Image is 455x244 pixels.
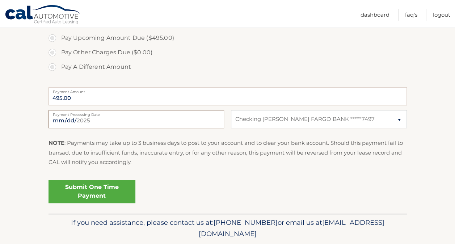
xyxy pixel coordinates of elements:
[49,110,224,116] label: Payment Processing Date
[49,138,407,167] p: : Payments may take up to 3 business days to post to your account and to clear your bank account....
[49,110,224,128] input: Payment Date
[49,45,407,60] label: Pay Other Charges Due ($0.00)
[49,87,407,93] label: Payment Amount
[5,5,81,26] a: Cal Automotive
[49,180,135,203] a: Submit One Time Payment
[361,9,389,21] a: Dashboard
[405,9,417,21] a: FAQ's
[49,60,407,74] label: Pay A Different Amount
[49,31,407,45] label: Pay Upcoming Amount Due ($495.00)
[433,9,450,21] a: Logout
[53,217,402,240] p: If you need assistance, please contact us at: or email us at
[49,139,64,146] strong: NOTE
[49,87,407,105] input: Payment Amount
[214,218,278,227] span: [PHONE_NUMBER]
